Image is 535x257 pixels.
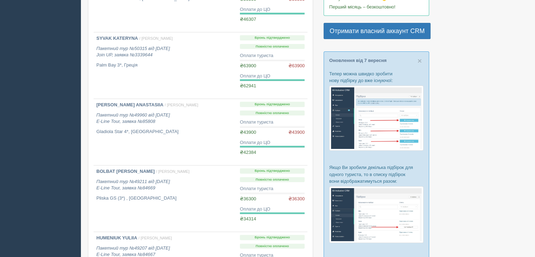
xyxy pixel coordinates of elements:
span: ₴43900 [288,129,305,136]
p: Тепер можна швидко зробити нову підбірку до вже існуючої: [329,70,423,84]
span: ₴34314 [240,216,256,221]
p: Бронь підтверджено [240,168,305,174]
span: ₴42384 [240,150,256,155]
span: ₴36300 [240,196,256,201]
span: / [PERSON_NAME] [165,103,198,107]
span: ₴43900 [240,130,256,135]
div: Оплати туриста [240,52,305,59]
p: Pliska GS (3*) , [GEOGRAPHIC_DATA] [96,195,234,202]
img: %D0%BF%D1%96%D0%B4%D0%B1%D1%96%D1%80%D0%BA%D0%B0-%D1%82%D1%83%D1%80%D0%B8%D1%81%D1%82%D1%83-%D1%8... [329,86,423,151]
span: ₴36300 [288,196,305,202]
p: Повністю оплачено [240,111,305,116]
p: Palm Bay 3*, Греція [96,62,234,69]
span: ₴63900 [240,63,256,68]
b: BOLBAT [PERSON_NAME] [96,169,155,174]
span: / [PERSON_NAME] [156,169,190,174]
b: HUMENIUK YULIIA [96,235,137,240]
b: [PERSON_NAME] ANASTASIIA [96,102,164,107]
a: SYVAK KATERYNA / [PERSON_NAME] Пакетний тур №50315 від [DATE]Join UP, заявка №3339644 Palm Bay 3*... [94,32,237,99]
a: [PERSON_NAME] ANASTASIIA / [PERSON_NAME] Пакетний тур №49960 від [DATE]E-Line Tour, заявка №85808... [94,99,237,165]
p: Повністю оплачено [240,244,305,249]
div: Оплати до ЦО [240,206,305,213]
button: Close [418,57,422,64]
p: Бронь підтверджено [240,235,305,240]
div: Оплати туриста [240,186,305,192]
a: Отримати власний аккаунт CRM [324,23,431,39]
p: Повністю оплачено [240,44,305,49]
span: / [PERSON_NAME] [139,236,172,240]
div: Оплати до ЦО [240,139,305,146]
p: Gladiola Star 4*, [GEOGRAPHIC_DATA] [96,128,234,135]
span: ₴46307 [240,17,256,22]
p: Якщо Ви зробили декілька підбірок для одного туриста, то в списку підбірок вони відображатимуться... [329,164,423,184]
span: ₴63900 [288,63,305,69]
div: Оплати до ЦО [240,73,305,80]
span: ₴62941 [240,83,256,88]
p: Перший місяць – безкоштовно! [329,4,423,10]
div: Оплати до ЦО [240,6,305,13]
b: SYVAK KATERYNA [96,36,138,41]
span: / [PERSON_NAME] [139,36,173,40]
a: Оновлення від 7 вересня [329,58,387,63]
i: Пакетний тур №49211 від [DATE] E-Line Tour, заявка №84669 [96,179,170,191]
p: Бронь підтверджено [240,102,305,107]
i: Пакетний тур №50315 від [DATE] Join UP, заявка №3339644 [96,46,170,58]
span: × [418,57,422,65]
a: BOLBAT [PERSON_NAME] / [PERSON_NAME] Пакетний тур №49211 від [DATE]E-Line Tour, заявка №84669 Pli... [94,165,237,232]
i: Пакетний тур №49960 від [DATE] E-Line Tour, заявка №85808 [96,112,170,124]
p: Бронь підтверджено [240,35,305,40]
div: Оплати туриста [240,119,305,126]
img: %D0%BF%D1%96%D0%B4%D0%B1%D1%96%D1%80%D0%BA%D0%B8-%D0%B3%D1%80%D1%83%D0%BF%D0%B0-%D1%81%D1%80%D0%B... [329,186,423,243]
p: Повністю оплачено [240,177,305,182]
